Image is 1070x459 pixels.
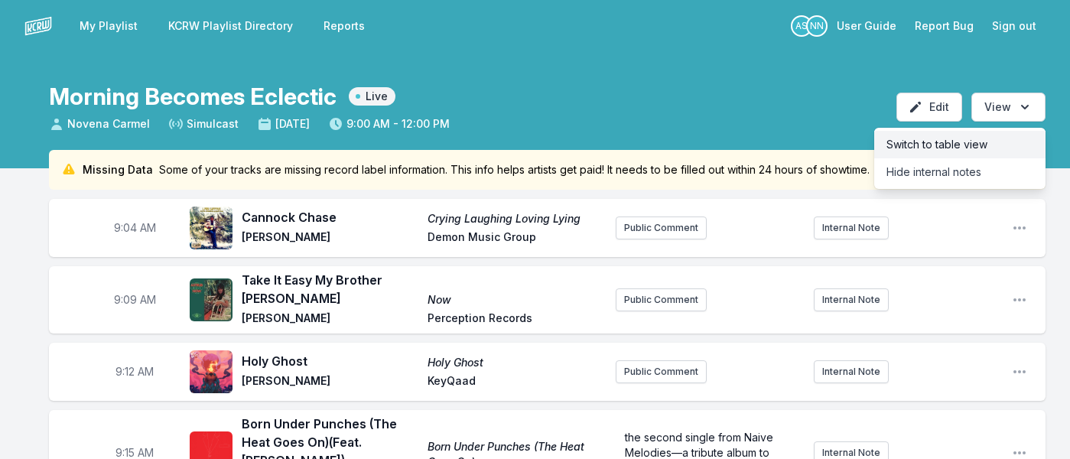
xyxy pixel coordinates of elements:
div: Open options [874,128,1046,189]
span: Timestamp [114,292,156,308]
span: Simulcast [168,116,239,132]
span: Holy Ghost [428,355,604,370]
a: Report Bug [906,12,983,40]
a: User Guide [828,12,906,40]
span: 9:00 AM - 12:00 PM [328,116,450,132]
span: Take It Easy My Brother [PERSON_NAME] [242,271,418,308]
span: [PERSON_NAME] [242,229,418,248]
button: Switch to table view [874,131,1046,158]
span: Timestamp [114,220,156,236]
span: Now [428,292,604,308]
button: Internal Note [814,216,889,239]
span: Cannock Chase [242,208,418,226]
img: Holy Ghost [190,350,233,393]
span: Timestamp [115,364,154,379]
span: [PERSON_NAME] [242,311,418,329]
button: Internal Note [814,288,889,311]
button: Sign out [983,12,1046,40]
button: Edit [896,93,962,122]
span: Missing Data [83,162,153,177]
p: Arnie Seipel [791,15,812,37]
img: logo-white-87cec1fa9cbef997252546196dc51331.png [24,12,52,40]
span: Holy Ghost [242,352,418,370]
button: Open options [971,93,1046,122]
a: My Playlist [70,12,147,40]
span: [PERSON_NAME] [242,373,418,392]
span: Novena Carmel [49,116,150,132]
img: Now [190,278,233,321]
a: KCRW Playlist Directory [159,12,302,40]
a: Reports [314,12,374,40]
span: Some of your tracks are missing record label information. This info helps artists get paid! It ne... [159,162,870,177]
button: Internal Note [814,360,889,383]
button: Open playlist item options [1012,292,1027,308]
p: Nassir Nassirzadeh [806,15,828,37]
span: Perception Records [428,311,604,329]
button: Public Comment [616,216,707,239]
button: Public Comment [616,288,707,311]
span: KeyQaad [428,373,604,392]
span: [DATE] [257,116,310,132]
span: Demon Music Group [428,229,604,248]
img: Crying Laughing Loving Lying [190,207,233,249]
h1: Morning Becomes Eclectic [49,83,337,110]
button: Hide internal notes [874,158,1046,186]
button: Open playlist item options [1012,220,1027,236]
button: Open playlist item options [1012,364,1027,379]
button: Public Comment [616,360,707,383]
span: Live [349,87,395,106]
span: Crying Laughing Loving Lying [428,211,604,226]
